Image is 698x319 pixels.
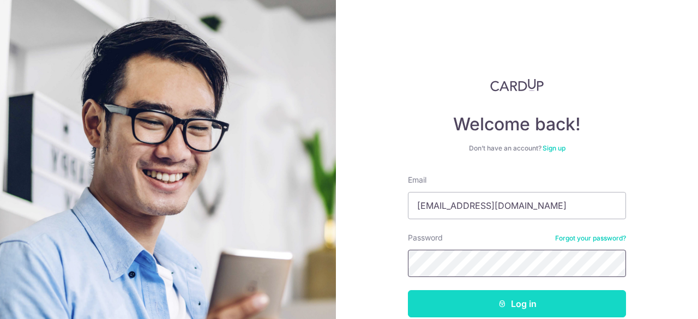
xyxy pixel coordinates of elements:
button: Log in [408,290,626,317]
a: Forgot your password? [555,234,626,243]
a: Sign up [543,144,565,152]
input: Enter your Email [408,192,626,219]
label: Password [408,232,443,243]
h4: Welcome back! [408,113,626,135]
img: CardUp Logo [490,79,544,92]
label: Email [408,174,426,185]
div: Don’t have an account? [408,144,626,153]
